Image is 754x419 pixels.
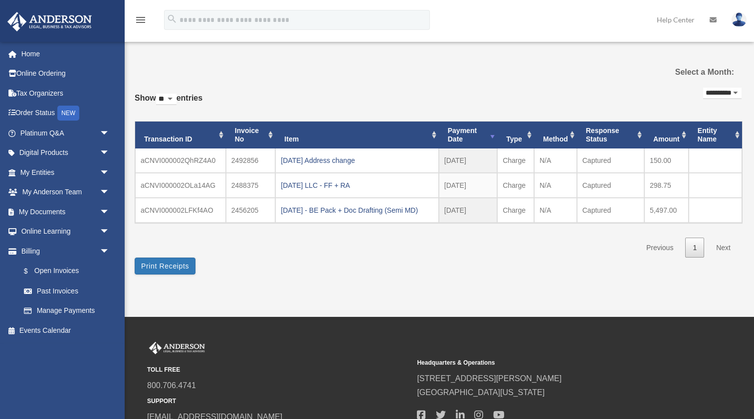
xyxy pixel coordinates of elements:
[226,148,276,173] td: 2492856
[7,241,125,261] a: Billingarrow_drop_down
[439,198,497,223] td: [DATE]
[497,122,534,148] th: Type: activate to sort column ascending
[7,44,125,64] a: Home
[497,198,534,223] td: Charge
[100,182,120,203] span: arrow_drop_down
[709,238,738,258] a: Next
[7,83,125,103] a: Tax Organizers
[7,162,125,182] a: My Entitiesarrow_drop_down
[156,94,177,105] select: Showentries
[135,198,226,223] td: aCNVI000002LFKf4AO
[100,202,120,222] span: arrow_drop_down
[281,178,433,192] div: [DATE] LLC - FF + RA
[135,14,147,26] i: menu
[167,13,178,24] i: search
[639,238,681,258] a: Previous
[732,12,747,27] img: User Pic
[439,122,497,148] th: Payment Date: activate to sort column ascending
[135,258,195,275] button: Print Receipts
[534,148,577,173] td: N/A
[7,320,125,340] a: Events Calendar
[135,17,147,26] a: menu
[135,91,202,115] label: Show entries
[577,122,644,148] th: Response Status: activate to sort column ascending
[7,202,125,222] a: My Documentsarrow_drop_down
[577,148,644,173] td: Captured
[7,143,125,163] a: Digital Productsarrow_drop_down
[100,222,120,242] span: arrow_drop_down
[135,148,226,173] td: aCNVI000002QhRZ4A0
[497,148,534,173] td: Charge
[644,173,689,198] td: 298.75
[135,173,226,198] td: aCNVI000002OLa14AG
[644,122,689,148] th: Amount: activate to sort column ascending
[275,122,438,148] th: Item: activate to sort column ascending
[14,261,125,281] a: $Open Invoices
[7,123,125,143] a: Platinum Q&Aarrow_drop_down
[534,198,577,223] td: N/A
[100,241,120,262] span: arrow_drop_down
[417,374,562,383] a: [STREET_ADDRESS][PERSON_NAME]
[281,203,433,217] div: [DATE] - BE Pack + Doc Drafting (Semi MD)
[281,153,433,167] div: [DATE] Address change
[534,122,577,148] th: Method: activate to sort column ascending
[439,173,497,198] td: [DATE]
[135,122,226,148] th: Transaction ID: activate to sort column ascending
[100,143,120,163] span: arrow_drop_down
[57,106,79,121] div: NEW
[226,122,276,148] th: Invoice No: activate to sort column ascending
[577,198,644,223] td: Captured
[7,64,125,84] a: Online Ordering
[147,396,410,407] small: SUPPORT
[4,12,95,31] img: Anderson Advisors Platinum Portal
[14,281,120,301] a: Past Invoices
[417,358,680,368] small: Headquarters & Operations
[226,198,276,223] td: 2456205
[100,162,120,183] span: arrow_drop_down
[14,301,125,321] a: Manage Payments
[648,65,734,79] label: Select a Month:
[147,381,196,390] a: 800.706.4741
[534,173,577,198] td: N/A
[497,173,534,198] td: Charge
[685,238,704,258] a: 1
[577,173,644,198] td: Captured
[7,222,125,242] a: Online Learningarrow_drop_down
[7,103,125,124] a: Order StatusNEW
[689,122,742,148] th: Entity Name: activate to sort column ascending
[439,148,497,173] td: [DATE]
[29,265,34,278] span: $
[147,342,207,355] img: Anderson Advisors Platinum Portal
[644,198,689,223] td: 5,497.00
[147,365,410,375] small: TOLL FREE
[417,388,545,397] a: [GEOGRAPHIC_DATA][US_STATE]
[226,173,276,198] td: 2488375
[100,123,120,143] span: arrow_drop_down
[644,148,689,173] td: 150.00
[7,182,125,202] a: My Anderson Teamarrow_drop_down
